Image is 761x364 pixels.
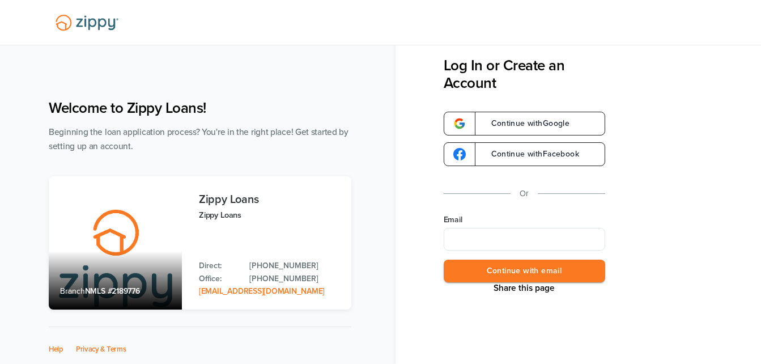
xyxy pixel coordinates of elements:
[49,127,348,151] span: Beginning the loan application process? You're in the right place! Get started by setting up an a...
[49,99,351,117] h1: Welcome to Zippy Loans!
[49,10,125,36] img: Lender Logo
[249,260,340,272] a: Direct Phone: 512-975-2947
[49,345,63,354] a: Help
[60,286,85,296] span: Branch
[480,120,570,128] span: Continue with Google
[249,273,340,285] a: Office Phone: 512-975-2947
[76,345,126,354] a: Privacy & Terms
[444,112,605,136] a: google-logoContinue withGoogle
[199,286,325,296] a: Email Address: zippyguide@zippymh.com
[199,260,238,272] p: Direct:
[199,209,340,222] p: Zippy Loans
[480,150,579,158] span: Continue with Facebook
[199,193,340,206] h3: Zippy Loans
[444,214,605,226] label: Email
[453,148,466,160] img: google-logo
[490,282,558,294] button: Share This Page
[444,57,605,92] h3: Log In or Create an Account
[444,228,605,251] input: Email Address
[444,142,605,166] a: google-logoContinue withFacebook
[85,286,140,296] span: NMLS #2189776
[520,187,529,201] p: Or
[444,260,605,283] button: Continue with email
[453,117,466,130] img: google-logo
[199,273,238,285] p: Office:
